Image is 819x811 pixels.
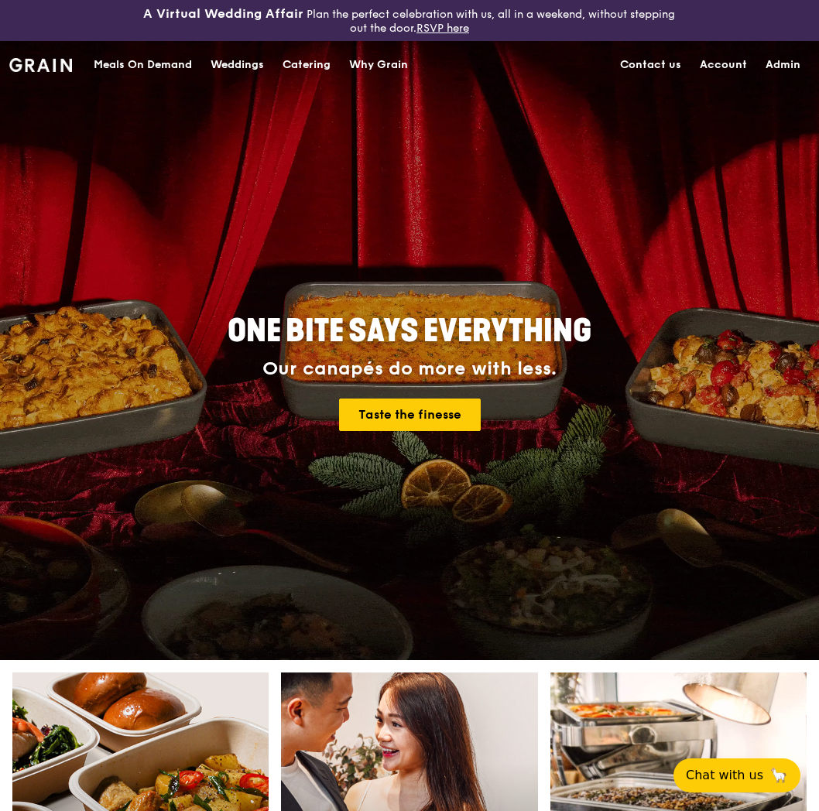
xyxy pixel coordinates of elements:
[201,42,273,88] a: Weddings
[340,42,417,88] a: Why Grain
[339,399,481,431] a: Taste the finesse
[690,42,756,88] a: Account
[136,6,682,35] div: Plan the perfect celebration with us, all in a weekend, without stepping out the door.
[283,42,331,88] div: Catering
[132,358,687,380] div: Our canapés do more with less.
[228,313,591,350] span: ONE BITE SAYS EVERYTHING
[273,42,340,88] a: Catering
[9,40,72,87] a: GrainGrain
[756,42,810,88] a: Admin
[94,42,192,88] div: Meals On Demand
[349,42,408,88] div: Why Grain
[769,766,788,785] span: 🦙
[416,22,469,35] a: RSVP here
[686,766,763,785] span: Chat with us
[143,6,303,22] h3: A Virtual Wedding Affair
[673,758,800,792] button: Chat with us🦙
[9,58,72,72] img: Grain
[211,42,264,88] div: Weddings
[611,42,690,88] a: Contact us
